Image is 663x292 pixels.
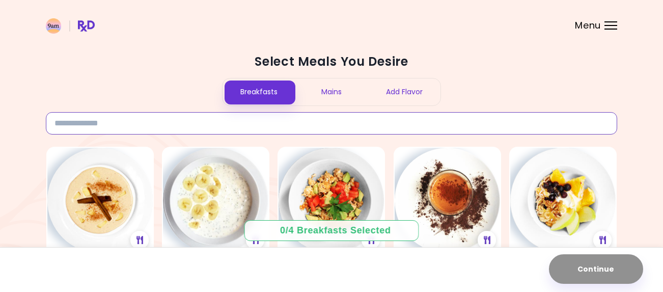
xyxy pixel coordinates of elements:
div: See Meal Plan [246,231,264,249]
div: Mains [295,78,368,105]
div: See Meal Plan [478,231,496,249]
div: 0 / 4 Breakfasts Selected [280,224,383,237]
h2: Select Meals You Desire [46,54,617,70]
button: Continue [549,254,643,284]
div: See Meal Plan [130,231,149,249]
div: Breakfasts [223,78,295,105]
span: Menu [575,21,601,30]
div: See Meal Plan [593,231,612,249]
img: RxDiet [46,18,95,34]
div: Add Flavor [368,78,440,105]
